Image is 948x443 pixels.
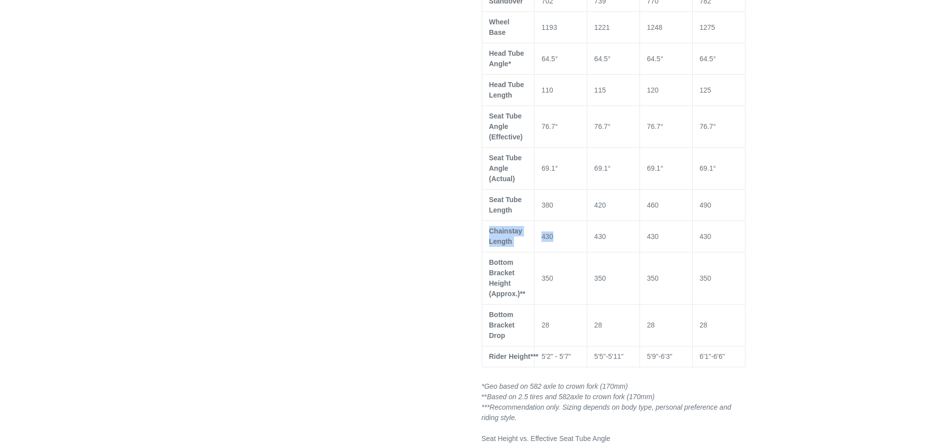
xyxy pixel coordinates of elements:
[692,252,745,305] td: 350
[647,352,672,360] span: 5'9"-6'3"
[555,164,558,172] span: °
[587,12,640,43] td: 1221
[692,43,745,75] td: 64.5
[587,75,640,106] td: 115
[534,252,587,305] td: 350
[639,75,692,106] td: 120
[489,154,522,183] span: Seat Tube Angle (Actual)
[489,352,539,360] span: Rider Height***
[534,43,587,75] td: 64.5
[713,164,716,172] span: °
[587,43,640,75] td: 64.5
[489,81,525,99] span: Head Tube Length
[534,305,587,346] td: 28
[692,148,745,190] td: 69.1
[594,352,624,360] span: 5'5"-5'11"
[608,164,611,172] span: °
[587,190,640,221] td: 420
[489,112,523,141] span: Seat Tube Angle (Effective)
[489,196,522,214] span: Seat Tube Length
[587,221,640,252] td: 430
[482,382,628,390] span: *Geo based on 582 axle to crown fork (170mm)
[692,190,745,221] td: 490
[534,106,587,148] td: 76.7
[692,106,745,148] td: 76.7
[660,55,663,63] span: °
[639,305,692,346] td: 28
[555,122,558,130] span: °
[639,12,692,43] td: 1248
[692,305,745,346] td: 28
[489,258,526,298] span: Bottom Bracket Height (Approx.)**
[489,311,515,339] span: Bottom Bracket Drop
[700,352,725,360] span: 6'1"-6'6"
[587,252,640,305] td: 350
[660,122,663,130] span: °
[639,221,692,252] td: 430
[639,43,692,75] td: 64.5
[534,148,587,190] td: 69.1
[489,227,523,245] span: Chainstay Length
[608,55,611,63] span: °
[608,122,611,130] span: °
[534,12,587,43] td: 1193
[534,346,587,367] td: 5'2" - 5'7"
[639,148,692,190] td: 69.1
[692,75,745,106] td: 125
[692,12,745,43] td: 1275
[587,106,640,148] td: 76.7
[570,393,655,401] span: axle to crown fork (170mm)
[692,221,745,252] td: 430
[489,49,525,68] span: Head Tube Angle*
[639,106,692,148] td: 76.7
[713,55,716,63] span: °
[534,75,587,106] td: 110
[587,305,640,346] td: 28
[534,190,587,221] td: 380
[639,190,692,221] td: 460
[482,403,732,422] span: ***Recommendation only. Sizing depends on body type, personal preference and riding style.
[534,221,587,252] td: 430
[587,148,640,190] td: 69.1
[555,55,558,63] span: °
[713,122,716,130] span: °
[487,393,570,401] i: Based on 2.5 tires and 582
[660,164,663,172] span: °
[489,18,510,36] span: Wheel Base
[639,252,692,305] td: 350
